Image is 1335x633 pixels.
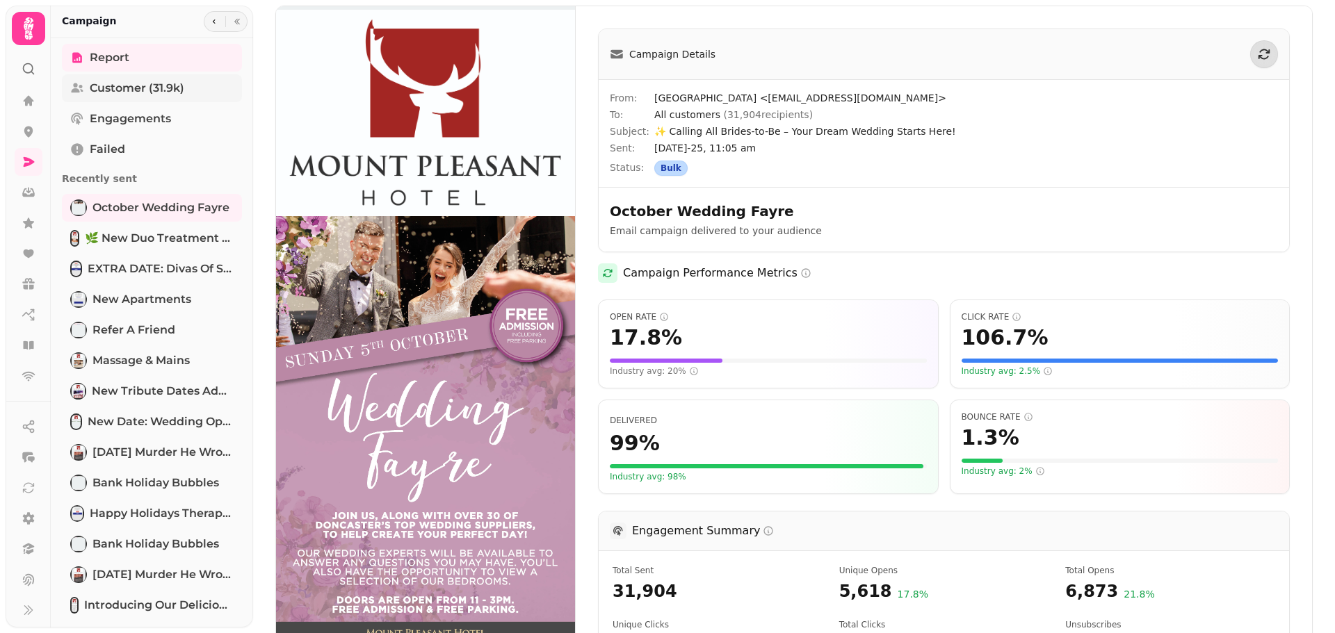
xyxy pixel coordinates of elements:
span: 31,904 [613,580,823,602]
span: Number of recipients who chose to unsubscribe after receiving this campaign. LOWER is better - th... [1065,619,1275,630]
img: Refer A Friend [72,323,86,337]
span: 17.8 % [610,325,682,350]
span: 17.8 % [898,587,928,602]
span: Industry avg: 2.5% [962,365,1053,377]
span: Your delivery rate meets or exceeds the industry standard of 98%. Great list quality! [610,471,686,482]
span: Failed [90,141,125,158]
span: Subject: [610,124,654,138]
span: [DATE] Murder He Wrote [92,444,234,461]
div: Visual representation of your delivery rate (99%). The fuller the bar, the better. [610,464,927,468]
a: EXTRA DATE: Divas Of Soul and MotownEXTRA DATE: Divas Of Soul and Motown [62,255,242,283]
span: ✨ Calling All Brides-to-Be – Your Dream Wedding Starts Here! [654,124,1278,138]
img: Bank Holiday Bubbles [72,537,86,551]
span: Number of unique recipients who clicked a link in the email at least once [613,619,823,630]
span: Industry avg: 20% [610,365,699,377]
span: Bank Holiday Bubbles [92,475,219,491]
span: Bounce Rate [962,411,1279,422]
span: ( 31,904 recipients) [723,109,813,120]
span: Percentage of emails that were successfully delivered to recipients' inboxes. Higher is better. [610,416,657,425]
a: Bank Holiday BubblesBank Holiday Bubbles [62,469,242,497]
span: EXTRA DATE: Divas Of Soul and Motown [88,261,234,277]
span: 106.7 % [962,325,1049,350]
span: Report [90,49,129,66]
img: Happy Holidays Therapie Offer [72,507,83,520]
span: 99 % [610,431,660,456]
a: Happy Holidays Therapie OfferHappy Holidays Therapie Offer [62,500,242,527]
img: Bank Holiday Bubbles [72,476,86,490]
span: Industry avg: 2% [962,466,1045,477]
div: Bulk [654,161,688,176]
a: Failed [62,135,242,163]
img: New Apartments [72,293,86,306]
p: Email campaign delivered to your audience [610,224,966,238]
img: 🌿 New Duo Treatment Room Experience – Relax Together [72,231,78,245]
img: New Tribute Dates Added [72,384,85,398]
a: New Date: Wedding Open Day Sunday 22nd JuneNew Date: Wedding Open Day [DATE] [62,408,242,436]
span: New Tribute Dates Added [92,383,234,400]
span: October Wedding Fayre [92,199,229,216]
h3: Engagement Summary [632,523,774,539]
a: Massage & MainsMassage & Mains [62,347,242,375]
a: Bank Holiday BubblesBank Holiday Bubbles [62,530,242,558]
img: October Wedding Fayre [72,201,86,215]
a: Customer (31.9k) [62,74,242,102]
span: [GEOGRAPHIC_DATA] <[EMAIL_ADDRESS][DOMAIN_NAME]> [654,91,1278,105]
span: All customers [654,109,813,120]
span: 21.8 % [1124,587,1154,602]
span: 🌿 New Duo Treatment Room Experience – Relax Together [85,230,234,247]
span: Campaign Details [629,47,715,61]
span: Total number of emails attempted to be sent in this campaign [613,565,823,576]
span: 6,873 [1065,580,1118,602]
img: Massage & Mains [72,354,86,368]
span: New Date: Wedding Open Day [DATE] [88,413,234,430]
a: Report [62,44,242,72]
a: 21st June Murder He Wrote[DATE] Murder He Wrote [62,561,242,589]
span: Sent: [610,141,654,155]
span: Bank Holiday Bubbles [92,536,219,552]
img: New Date: Wedding Open Day Sunday 22nd June [72,415,81,429]
a: 21st June Murder He Wrote[DATE] Murder He Wrote [62,438,242,466]
span: Engagements [90,110,171,127]
a: New ApartmentsNew Apartments [62,286,242,313]
span: Total number of link clicks (includes multiple clicks by the same recipient) [839,619,1049,630]
span: 1.3 % [962,425,1019,450]
span: 5,618 [839,580,892,602]
span: To: [610,108,654,122]
span: Total number of times emails were opened (includes multiple opens by the same recipient) [1065,565,1275,576]
span: Introducing Our Delicious New Menu – Come Taste What’s Fresh! [84,597,234,614]
p: Recently sent [62,166,242,191]
a: New Tribute Dates AddedNew Tribute Dates Added [62,377,242,405]
h2: Campaign Performance Metrics [623,265,811,281]
span: Happy Holidays Therapie Offer [90,505,234,522]
span: Open Rate [610,311,927,322]
span: Status: [610,161,654,176]
span: Click Rate [962,311,1279,322]
a: Refer A FriendRefer A Friend [62,316,242,344]
div: Visual representation of your open rate (17.8%) compared to a scale of 50%. The fuller the bar, t... [610,359,927,363]
a: Engagements [62,105,242,133]
img: EXTRA DATE: Divas Of Soul and Motown [72,262,81,276]
span: From: [610,91,654,105]
a: 🌿 New Duo Treatment Room Experience – Relax Together🌿 New Duo Treatment Room Experience – Relax T... [62,224,242,252]
div: Visual representation of your bounce rate (1.3%). For bounce rate, LOWER is better. The bar is gr... [962,459,1279,463]
span: [DATE]-25, 11:05 am [654,141,1278,155]
span: Customer (31.9k) [90,80,184,97]
a: Introducing Our Delicious New Menu – Come Taste What’s Fresh!Introducing Our Delicious New Menu –... [62,591,242,619]
span: New Apartments [92,291,191,308]
img: 21st June Murder He Wrote [72,568,86,582]
div: Visual representation of your click rate (106.7%) compared to a scale of 20%. The fuller the bar,... [962,359,1279,363]
a: October Wedding FayreOctober Wedding Fayre [62,194,242,222]
h2: October Wedding Fayre [610,202,877,221]
img: Introducing Our Delicious New Menu – Come Taste What’s Fresh! [72,598,77,612]
span: Number of unique recipients who opened the email at least once [839,565,1049,576]
span: [DATE] Murder He Wrote [92,566,234,583]
span: Massage & Mains [92,352,190,369]
img: 21st June Murder He Wrote [72,445,86,459]
span: Refer A Friend [92,322,175,338]
h2: Campaign [62,14,117,28]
